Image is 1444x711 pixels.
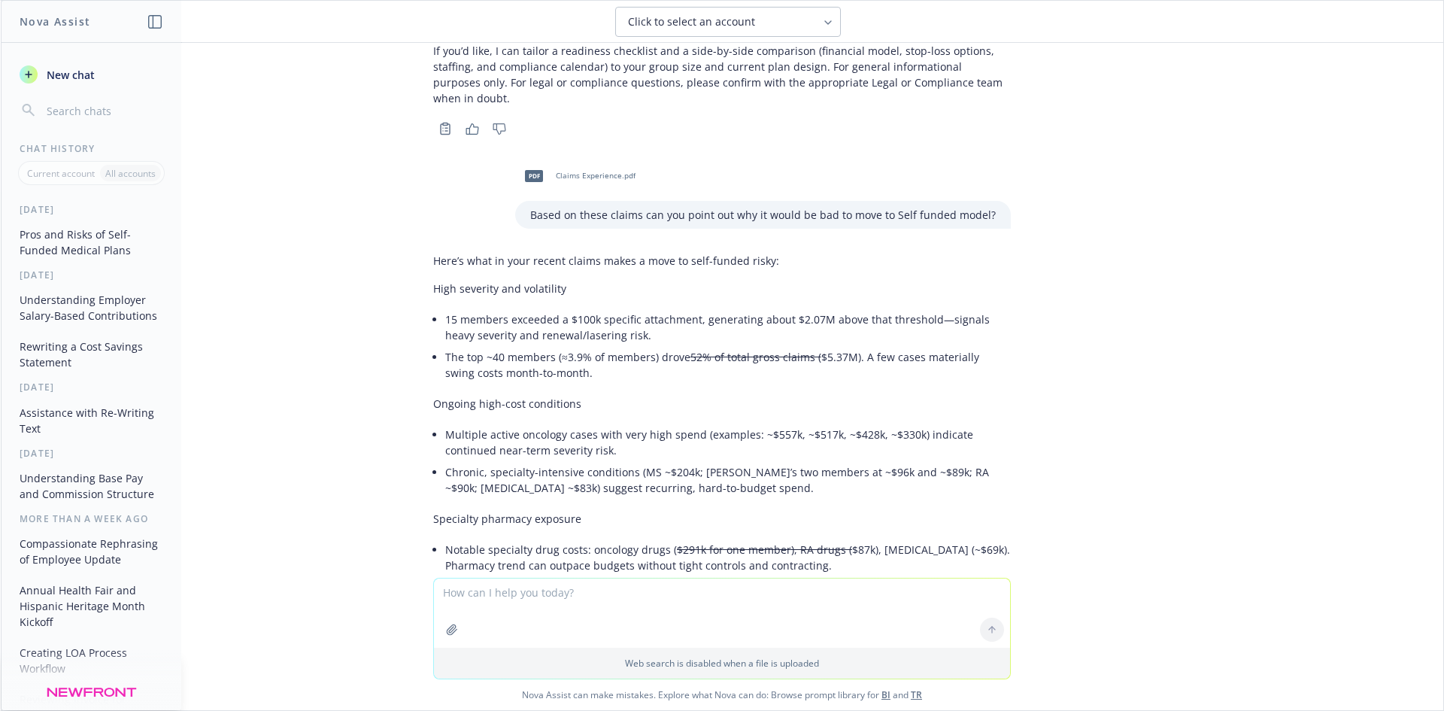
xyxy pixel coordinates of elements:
[44,67,95,83] span: New chat
[14,287,169,328] button: Understanding Employer Salary-Based Contributions
[445,539,1011,576] li: Notable specialty drug costs: oncology drugs ( $87k), [MEDICAL_DATA] (~$69k). Pharmacy trend can ...
[556,171,636,181] span: Claims Experience.pdf
[530,207,996,223] p: Based on these claims can you point out why it would be bad to move to Self funded model?
[2,203,181,216] div: [DATE]
[2,142,181,155] div: Chat History
[14,640,169,681] button: Creating LOA Process Workflow
[445,461,1011,499] li: Chronic, specialty-intensive conditions (MS ~$204k; [PERSON_NAME]’s two members at ~$96k and ~$89...
[445,346,1011,384] li: The top ~40 members (≈3.9% of members) drove $5.37M). A few cases materially swing costs month-to...
[445,424,1011,461] li: Multiple active oncology cases with very high spend (examples: ~$557k, ~$517k, ~$428k, ~$330k) in...
[438,122,452,135] svg: Copy to clipboard
[2,512,181,525] div: More than a week ago
[2,447,181,460] div: [DATE]
[911,688,922,701] a: TR
[445,308,1011,346] li: 15 members exceeded a $100k specific attachment, generating about $2.07M above that threshold—sig...
[628,14,755,29] span: Click to select an account
[14,578,169,634] button: Annual Health Fair and Hispanic Heritage Month Kickoff
[881,688,890,701] a: BI
[44,100,163,121] input: Search chats
[14,334,169,375] button: Rewriting a Cost Savings Statement
[433,511,1011,527] p: Specialty pharmacy exposure
[14,466,169,506] button: Understanding Base Pay and Commission Structure
[525,170,543,181] span: pdf
[105,167,156,180] p: All accounts
[433,396,1011,412] p: Ongoing high-cost conditions
[487,118,511,139] button: Thumbs down
[14,222,169,263] button: Pros and Risks of Self-Funded Medical Plans
[443,657,1001,670] p: Web search is disabled when a file is uploaded
[2,381,181,393] div: [DATE]
[20,14,90,29] h1: Nova Assist
[27,167,95,180] p: Current account
[690,350,821,364] del: 52% of total gross claims (
[515,157,639,195] div: pdfClaims Experience.pdf
[14,61,169,88] button: New chat
[14,400,169,441] button: Assistance with Re-Writing Text
[433,43,1011,106] p: If you’d like, I can tailor a readiness checklist and a side-by-side comparison (financial model,...
[433,281,1011,296] p: High severity and volatility
[677,542,852,557] del: $291k for one member), RA drugs (
[14,531,169,572] button: Compassionate Rephrasing of Employee Update
[2,269,181,281] div: [DATE]
[7,679,1437,710] span: Nova Assist can make mistakes. Explore what Nova can do: Browse prompt library for and
[433,253,1011,269] p: Here’s what in your recent claims makes a move to self-funded risky:
[615,7,841,37] button: Click to select an account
